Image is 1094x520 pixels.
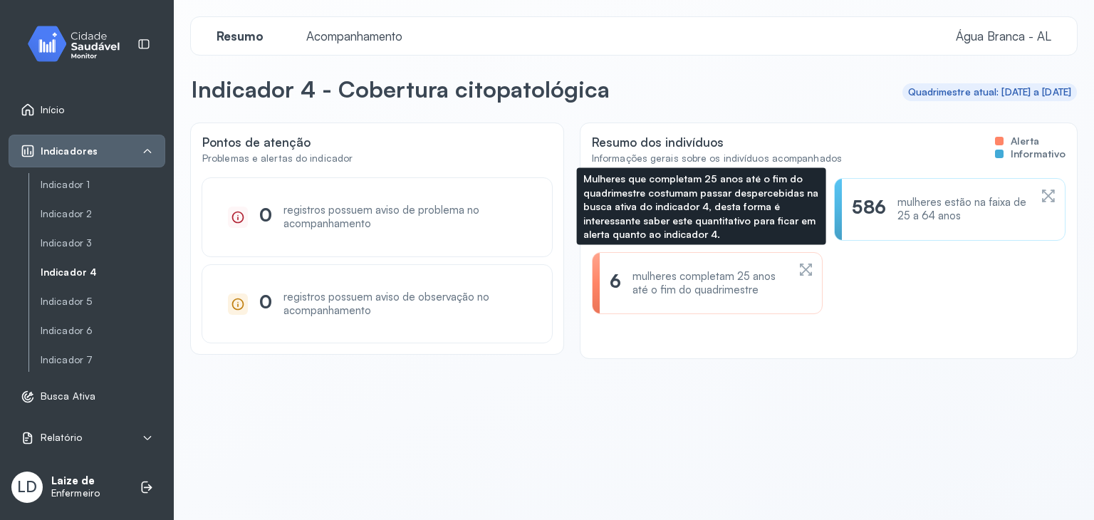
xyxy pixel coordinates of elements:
[21,103,153,117] a: Início
[41,145,98,157] span: Indicadores
[259,204,272,231] div: 0
[610,270,621,297] div: 6
[592,135,1066,178] div: Resumo dos indivíduos
[292,29,417,43] a: Acompanhamento
[41,176,165,194] a: Indicador 1
[202,135,353,150] div: Pontos de atenção
[283,204,526,231] div: registros possuem aviso de problema no acompanhamento
[41,354,165,366] a: Indicador 7
[15,23,143,65] img: monitor.svg
[208,28,272,43] span: Resumo
[202,135,552,178] div: Pontos de atenção
[897,196,1029,223] div: mulheres estão na faixa de 25 a 64 anos
[852,196,885,223] div: 586
[191,75,610,103] p: Indicador 4 - Cobertura citopatológica
[298,28,411,43] span: Acompanhamento
[51,474,100,488] p: Laize de
[956,28,1051,43] span: Água Branca - AL
[41,208,165,220] a: Indicador 2
[41,266,165,279] a: Indicador 4
[41,237,165,249] a: Indicador 3
[1011,135,1039,147] span: Alerta
[51,487,100,499] p: Enfermeiro
[41,234,165,252] a: Indicador 3
[41,296,165,308] a: Indicador 5
[41,322,165,340] a: Indicador 6
[41,351,165,369] a: Indicador 7
[17,477,37,496] span: LD
[41,325,165,337] a: Indicador 6
[646,196,786,223] div: mulheres não possuem coleta nos últimos 36 meses
[610,196,635,223] div: 311
[1011,147,1066,160] span: Informativo
[41,205,165,223] a: Indicador 2
[41,390,95,402] span: Busca Ativa
[202,152,353,165] div: Problemas e alertas do indicador
[592,135,842,150] div: Resumo dos indivíduos
[41,264,165,281] a: Indicador 4
[202,29,278,43] a: Resumo
[632,270,787,297] div: mulheres completam 25 anos até o fim do quadrimestre
[41,432,82,444] span: Relatório
[592,152,842,165] div: Informações gerais sobre os indivíduos acompanhados
[21,390,153,404] a: Busca Ativa
[41,179,165,191] a: Indicador 1
[41,104,65,116] span: Início
[908,86,1072,98] div: Quadrimestre atual: [DATE] a [DATE]
[283,291,526,318] div: registros possuem aviso de observação no acompanhamento
[259,291,272,318] div: 0
[41,293,165,311] a: Indicador 5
